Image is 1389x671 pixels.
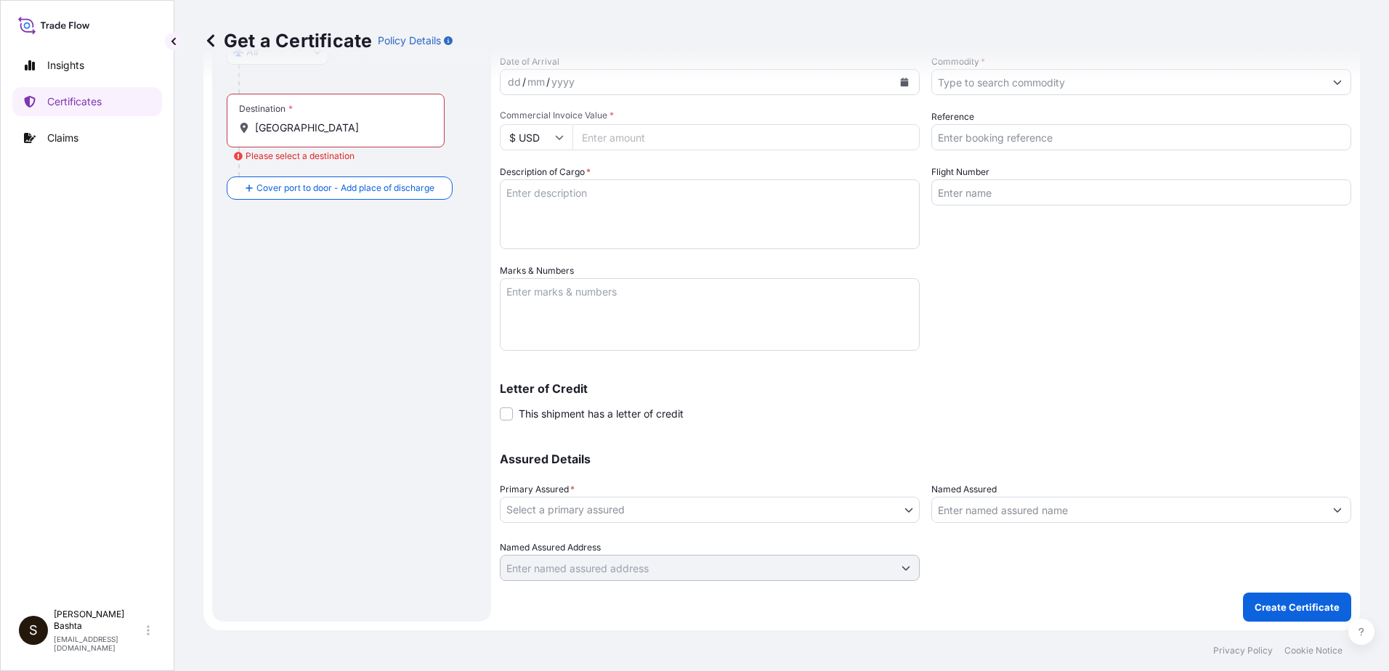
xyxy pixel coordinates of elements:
[256,181,434,195] span: Cover port to door - Add place of discharge
[12,123,162,152] a: Claims
[550,73,576,91] div: year,
[203,29,372,52] p: Get a Certificate
[47,131,78,145] p: Claims
[227,176,453,200] button: Cover port to door - Add place of discharge
[893,555,919,581] button: Show suggestions
[239,103,293,115] div: Destination
[506,73,522,91] div: day,
[932,497,1324,523] input: Assured Name
[519,407,684,421] span: This shipment has a letter of credit
[500,110,920,121] span: Commercial Invoice Value
[501,555,893,581] input: Named Assured Address
[500,497,920,523] button: Select a primary assured
[506,503,625,517] span: Select a primary assured
[1213,645,1273,656] a: Privacy Policy
[29,623,38,638] span: S
[1243,593,1351,622] button: Create Certificate
[500,453,1351,465] p: Assured Details
[1324,69,1350,95] button: Show suggestions
[1324,497,1350,523] button: Show suggestions
[47,94,102,109] p: Certificates
[12,51,162,80] a: Insights
[12,87,162,116] a: Certificates
[234,149,355,163] div: Please select a destination
[500,482,575,497] span: Primary Assured
[54,609,144,632] p: [PERSON_NAME] Bashta
[1255,600,1340,614] p: Create Certificate
[526,73,546,91] div: month,
[255,121,426,135] input: Destination
[47,58,84,73] p: Insights
[893,70,916,94] button: Calendar
[1284,645,1343,656] a: Cookie Notice
[378,33,441,48] p: Policy Details
[572,124,920,150] input: Enter amount
[931,124,1351,150] input: Enter booking reference
[500,165,591,179] label: Description of Cargo
[932,69,1324,95] input: Type to search commodity
[54,635,144,652] p: [EMAIL_ADDRESS][DOMAIN_NAME]
[522,73,526,91] div: /
[500,383,1351,394] p: Letter of Credit
[931,179,1351,206] input: Enter name
[500,540,601,555] label: Named Assured Address
[931,110,974,124] label: Reference
[931,482,997,497] label: Named Assured
[546,73,550,91] div: /
[931,165,989,179] label: Flight Number
[500,264,574,278] label: Marks & Numbers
